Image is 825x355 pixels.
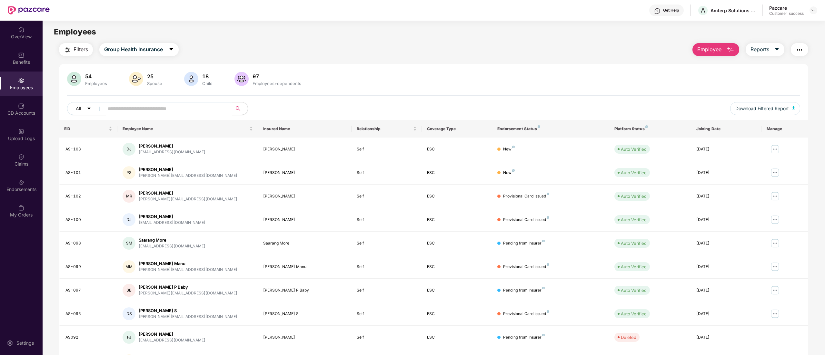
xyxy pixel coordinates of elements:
[201,73,214,80] div: 18
[770,262,780,272] img: manageButton
[547,216,549,219] img: svg+xml;base64,PHN2ZyB4bWxucz0iaHR0cDovL3d3dy53My5vcmcvMjAwMC9zdmciIHdpZHRoPSI4IiBoZWlnaHQ9IjgiIH...
[770,144,780,154] img: manageButton
[512,146,515,148] img: svg+xml;base64,PHN2ZyB4bWxucz0iaHR0cDovL3d3dy53My5vcmcvMjAwMC9zdmciIHdpZHRoPSI4IiBoZWlnaHQ9IjgiIH...
[696,217,756,223] div: [DATE]
[139,290,237,296] div: [PERSON_NAME][EMAIL_ADDRESS][DOMAIN_NAME]
[18,52,25,58] img: svg+xml;base64,PHN2ZyBpZD0iQmVuZWZpdHMiIHhtbG5zPSJodHRwOi8vd3d3LnczLm9yZy8yMDAwL3N2ZyIgd2lkdGg9Ij...
[696,170,756,176] div: [DATE]
[503,170,515,176] div: New
[770,309,780,319] img: manageButton
[654,8,661,14] img: svg+xml;base64,PHN2ZyBpZD0iSGVscC0zMngzMiIgeG1sbnM9Imh0dHA6Ly93d3cudzMub3JnLzIwMDAvc3ZnIiB3aWR0aD...
[139,331,205,337] div: [PERSON_NAME]
[67,102,106,115] button: Allcaret-down
[201,81,214,86] div: Child
[696,240,756,246] div: [DATE]
[357,193,417,199] div: Self
[503,240,545,246] div: Pending from Insurer
[774,47,780,53] span: caret-down
[770,168,780,178] img: manageButton
[258,120,352,138] th: Insured Name
[357,287,417,293] div: Self
[139,243,205,249] div: [EMAIL_ADDRESS][DOMAIN_NAME]
[84,73,108,80] div: 54
[621,216,647,223] div: Auto Verified
[263,217,346,223] div: [PERSON_NAME]
[123,166,135,179] div: PS
[146,73,164,80] div: 25
[796,46,803,54] img: svg+xml;base64,PHN2ZyB4bWxucz0iaHR0cDovL3d3dy53My5vcmcvMjAwMC9zdmciIHdpZHRoPSIyNCIgaGVpZ2h0PSIyNC...
[232,106,244,111] span: search
[123,143,135,156] div: DJ
[621,334,636,341] div: Deleted
[263,334,346,341] div: [PERSON_NAME]
[696,311,756,317] div: [DATE]
[263,311,346,317] div: [PERSON_NAME] S
[139,143,205,149] div: [PERSON_NAME]
[59,120,118,138] th: EID
[18,205,25,211] img: svg+xml;base64,PHN2ZyBpZD0iTXlfT3JkZXJzIiBkYXRhLW5hbWU9Ik15IE9yZGVycyIgeG1sbnM9Imh0dHA6Ly93d3cudz...
[352,120,422,138] th: Relationship
[139,237,205,243] div: Saarang More
[696,146,756,152] div: [DATE]
[65,264,113,270] div: AS-099
[123,260,135,273] div: MM
[18,26,25,33] img: svg+xml;base64,PHN2ZyBpZD0iSG9tZSIgeG1sbnM9Imh0dHA6Ly93d3cudzMub3JnLzIwMDAvc3ZnIiB3aWR0aD0iMjAiIG...
[497,126,604,131] div: Endorsement Status
[727,46,734,54] img: svg+xml;base64,PHN2ZyB4bWxucz0iaHR0cDovL3d3dy53My5vcmcvMjAwMC9zdmciIHhtbG5zOnhsaW5rPSJodHRwOi8vd3...
[645,125,648,128] img: svg+xml;base64,PHN2ZyB4bWxucz0iaHR0cDovL3d3dy53My5vcmcvMjAwMC9zdmciIHdpZHRoPSI4IiBoZWlnaHQ9IjgiIH...
[357,126,412,131] span: Relationship
[139,308,237,314] div: [PERSON_NAME] S
[123,213,135,226] div: DJ
[701,6,705,14] span: A
[263,240,346,246] div: Saarang More
[234,72,249,86] img: svg+xml;base64,PHN2ZyB4bWxucz0iaHR0cDovL3d3dy53My5vcmcvMjAwMC9zdmciIHhtbG5zOnhsaW5rPSJodHRwOi8vd3...
[65,311,113,317] div: AS-095
[547,310,549,313] img: svg+xml;base64,PHN2ZyB4bWxucz0iaHR0cDovL3d3dy53My5vcmcvMjAwMC9zdmciIHdpZHRoPSI4IiBoZWlnaHQ9IjgiIH...
[503,217,549,223] div: Provisional Card Issued
[15,340,36,346] div: Settings
[621,240,647,246] div: Auto Verified
[542,240,545,242] img: svg+xml;base64,PHN2ZyB4bWxucz0iaHR0cDovL3d3dy53My5vcmcvMjAwMC9zdmciIHdpZHRoPSI4IiBoZWlnaHQ9IjgiIH...
[65,334,113,341] div: AS092
[542,334,545,336] img: svg+xml;base64,PHN2ZyB4bWxucz0iaHR0cDovL3d3dy53My5vcmcvMjAwMC9zdmciIHdpZHRoPSI4IiBoZWlnaHQ9IjgiIH...
[711,7,756,14] div: Amterp Solutions India Private Limited
[427,334,487,341] div: ESC
[770,215,780,225] img: manageButton
[692,43,739,56] button: Employee
[139,337,205,343] div: [EMAIL_ADDRESS][DOMAIN_NAME]
[696,193,756,199] div: [DATE]
[427,264,487,270] div: ESC
[357,311,417,317] div: Self
[232,102,248,115] button: search
[18,179,25,186] img: svg+xml;base64,PHN2ZyBpZD0iRW5kb3JzZW1lbnRzIiB4bWxucz0iaHR0cDovL3d3dy53My5vcmcvMjAwMC9zdmciIHdpZH...
[129,72,143,86] img: svg+xml;base64,PHN2ZyB4bWxucz0iaHR0cDovL3d3dy53My5vcmcvMjAwMC9zdmciIHhtbG5zOnhsaW5rPSJodHRwOi8vd3...
[7,340,13,346] img: svg+xml;base64,PHN2ZyBpZD0iU2V0dGluZy0yMHgyMCIgeG1sbnM9Imh0dHA6Ly93d3cudzMub3JnLzIwMDAvc3ZnIiB3aW...
[735,105,789,112] span: Download Filtered Report
[811,8,816,13] img: svg+xml;base64,PHN2ZyBpZD0iRHJvcGRvd24tMzJ4MzIiIHhtbG5zPSJodHRwOi8vd3d3LnczLm9yZy8yMDAwL3N2ZyIgd2...
[770,238,780,248] img: manageButton
[251,73,303,80] div: 97
[621,311,647,317] div: Auto Verified
[621,264,647,270] div: Auto Verified
[139,196,237,202] div: [PERSON_NAME][EMAIL_ADDRESS][DOMAIN_NAME]
[139,220,205,226] div: [EMAIL_ADDRESS][DOMAIN_NAME]
[427,193,487,199] div: ESC
[427,287,487,293] div: ESC
[357,240,417,246] div: Self
[547,263,549,266] img: svg+xml;base64,PHN2ZyB4bWxucz0iaHR0cDovL3d3dy53My5vcmcvMjAwMC9zdmciIHdpZHRoPSI4IiBoZWlnaHQ9IjgiIH...
[146,81,164,86] div: Spouse
[770,285,780,295] img: manageButton
[139,149,205,155] div: [EMAIL_ADDRESS][DOMAIN_NAME]
[730,102,800,115] button: Download Filtered Report
[357,264,417,270] div: Self
[18,103,25,109] img: svg+xml;base64,PHN2ZyBpZD0iQ0RfQWNjb3VudHMiIGRhdGEtbmFtZT0iQ0QgQWNjb3VudHMiIHhtbG5zPSJodHRwOi8vd3...
[65,287,113,293] div: AS-097
[123,284,135,297] div: BB
[64,46,72,54] img: svg+xml;base64,PHN2ZyB4bWxucz0iaHR0cDovL3d3dy53My5vcmcvMjAwMC9zdmciIHdpZHRoPSIyNCIgaGVpZ2h0PSIyNC...
[750,45,769,53] span: Reports
[139,284,237,290] div: [PERSON_NAME] P Baby
[64,126,108,131] span: EID
[769,5,804,11] div: Pazcare
[503,146,515,152] div: New
[123,331,135,344] div: FJ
